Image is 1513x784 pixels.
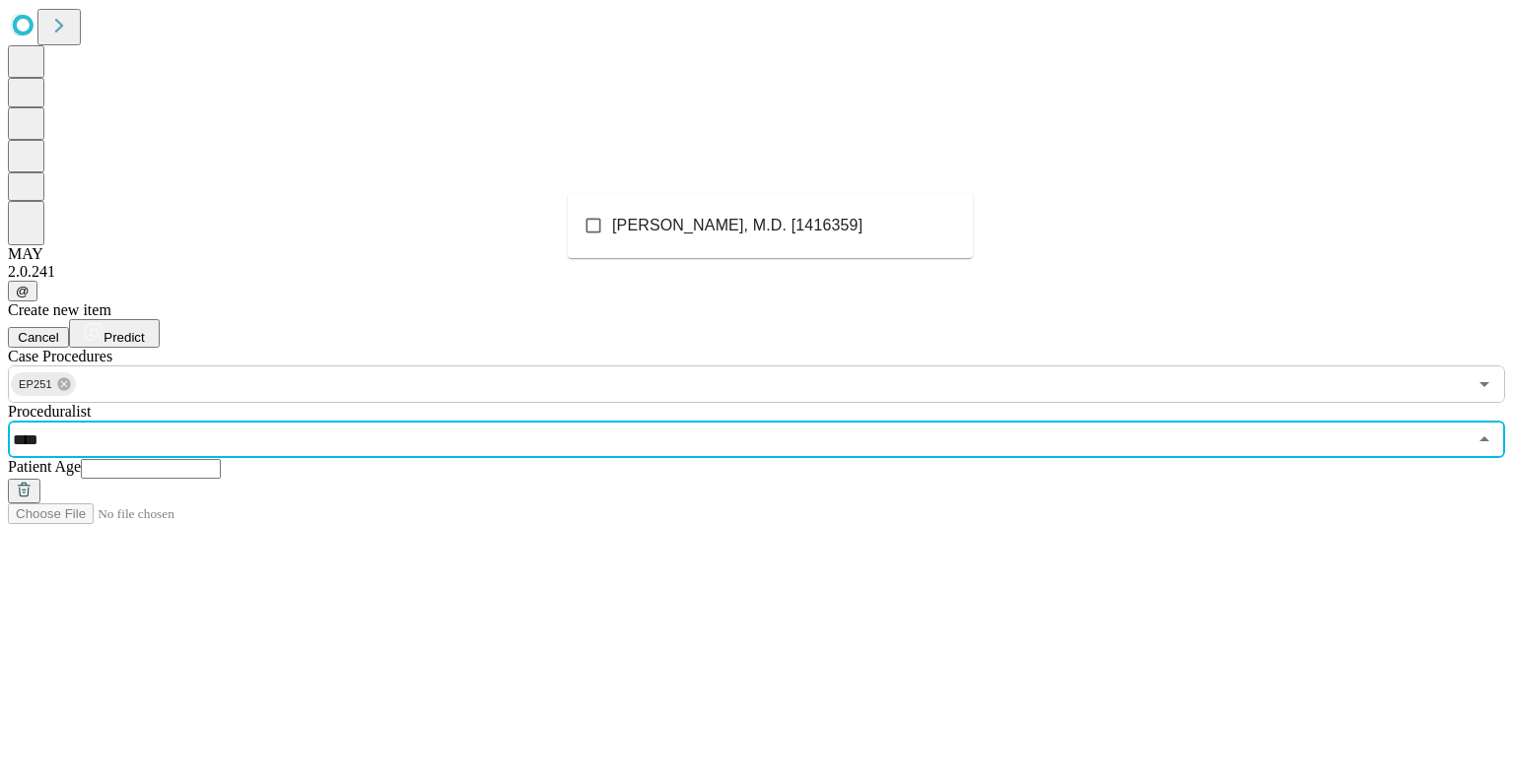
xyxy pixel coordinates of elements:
div: MAY [8,245,1505,263]
span: Cancel [18,330,59,345]
span: Patient Age [8,458,81,475]
button: Predict [69,319,160,348]
button: @ [8,281,37,301]
button: Open [1471,370,1498,398]
span: Scheduled Procedure [8,348,112,364]
span: Create new item [8,301,111,318]
span: Proceduralist [8,403,91,420]
div: EP251 [11,372,76,396]
div: 2.0.241 [8,263,1505,281]
span: Predict [103,330,144,345]
span: [PERSON_NAME], M.D. [1416359] [612,214,862,237]
span: EP251 [11,373,60,396]
span: @ [16,284,30,298]
button: Cancel [8,327,69,348]
button: Close [1471,425,1498,453]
